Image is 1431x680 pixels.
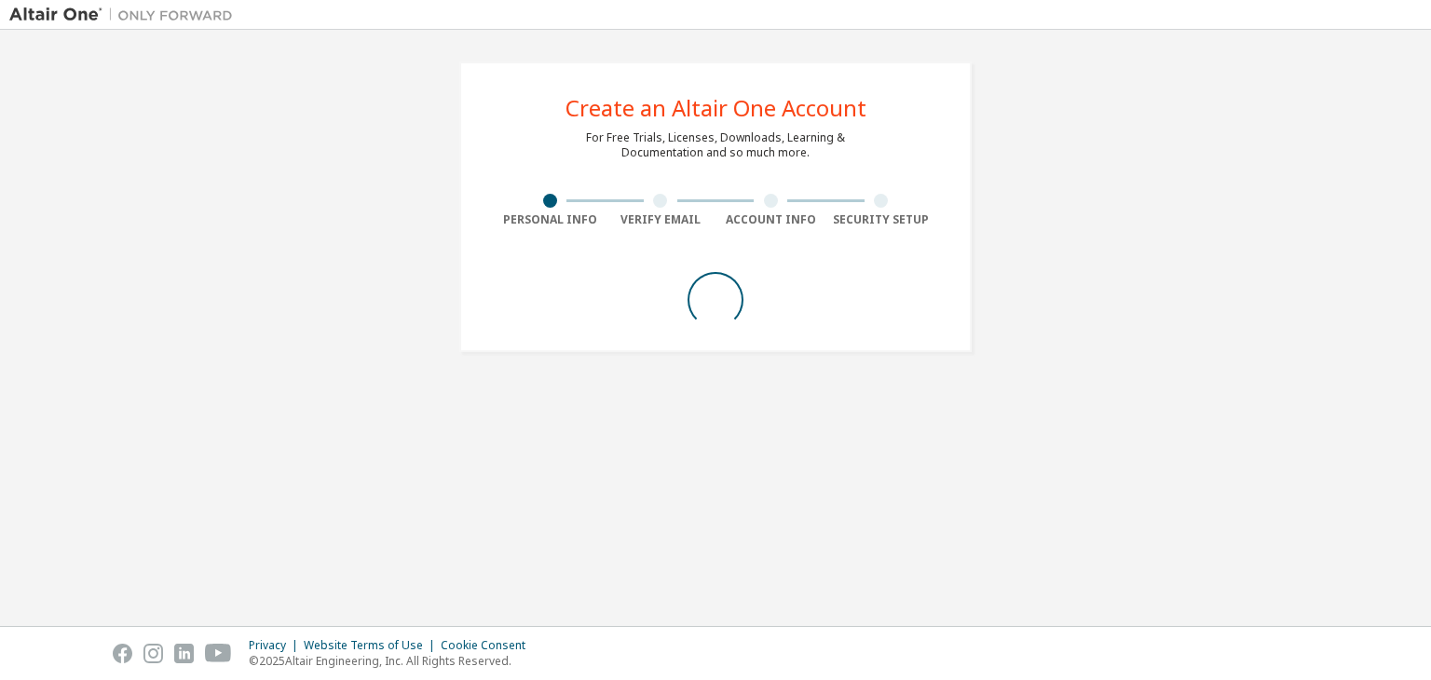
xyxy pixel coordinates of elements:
[205,644,232,663] img: youtube.svg
[174,644,194,663] img: linkedin.svg
[441,638,537,653] div: Cookie Consent
[9,6,242,24] img: Altair One
[826,212,937,227] div: Security Setup
[304,638,441,653] div: Website Terms of Use
[495,212,606,227] div: Personal Info
[143,644,163,663] img: instagram.svg
[606,212,716,227] div: Verify Email
[249,653,537,669] p: © 2025 Altair Engineering, Inc. All Rights Reserved.
[113,644,132,663] img: facebook.svg
[566,97,866,119] div: Create an Altair One Account
[586,130,845,160] div: For Free Trials, Licenses, Downloads, Learning & Documentation and so much more.
[715,212,826,227] div: Account Info
[249,638,304,653] div: Privacy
